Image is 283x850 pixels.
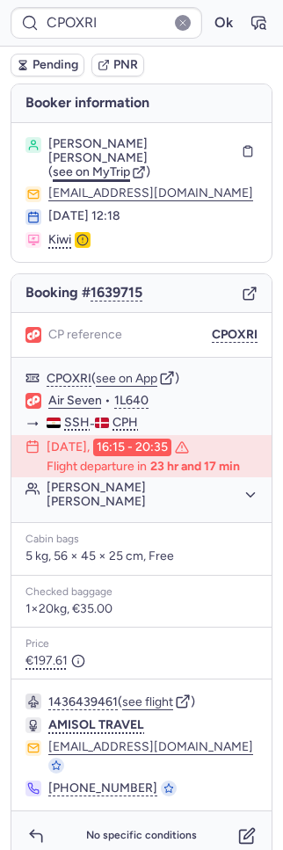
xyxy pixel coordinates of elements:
span: CP reference [48,328,122,342]
button: Ok [209,9,237,37]
button: see on App [96,372,157,386]
button: CPOXRI [47,372,91,386]
figure: 1L airline logo [25,393,41,409]
div: - [47,416,258,432]
span: No specific conditions [86,830,197,842]
span: Booking # [25,285,142,301]
time: 16:15 - 20:35 [93,439,171,456]
button: [PHONE_NUMBER] [48,781,157,796]
span: AMISOL TRAVEL [48,717,144,732]
button: CPOXRI [212,328,258,342]
button: 1639715 [91,285,142,301]
button: No specific conditions [57,828,226,844]
button: [PERSON_NAME] [PERSON_NAME] [47,481,258,509]
span: 1×20kg, €35.00 [25,602,112,616]
div: Checked baggage [25,586,258,599]
div: • [48,393,258,409]
span: [PERSON_NAME] [PERSON_NAME] [48,137,235,165]
button: [EMAIL_ADDRESS][DOMAIN_NAME] [48,186,253,200]
div: Cabin bags [25,534,258,546]
span: PNR [113,58,138,72]
h4: Booker information [11,84,272,122]
span: Pending [33,58,78,72]
div: ( ) [47,370,258,386]
span: CPH [112,416,138,430]
div: [DATE] 12:18 [48,209,258,223]
span: SSH [64,416,90,430]
button: PNR [91,54,144,76]
button: 1L640 [114,394,149,408]
div: ( ) [48,694,258,709]
button: (see on MyTrip) [48,165,150,179]
button: see flight [122,695,173,709]
span: see on MyTrip [53,164,130,179]
div: Price [25,638,258,650]
a: Air Seven [48,393,102,409]
span: €197.61 [25,654,85,668]
button: [EMAIL_ADDRESS][DOMAIN_NAME] [48,740,253,754]
span: Kiwi [48,232,71,248]
time: 23 hr and 17 min [150,460,240,474]
input: PNR Reference [11,7,202,39]
figure: 1L airline logo [25,327,41,343]
p: 5 kg, 56 × 45 × 25 cm, Free [25,549,258,564]
button: Pending [11,54,84,76]
p: Flight departure in [47,460,240,474]
button: 1436439461 [48,695,118,709]
div: [DATE], [47,439,189,456]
